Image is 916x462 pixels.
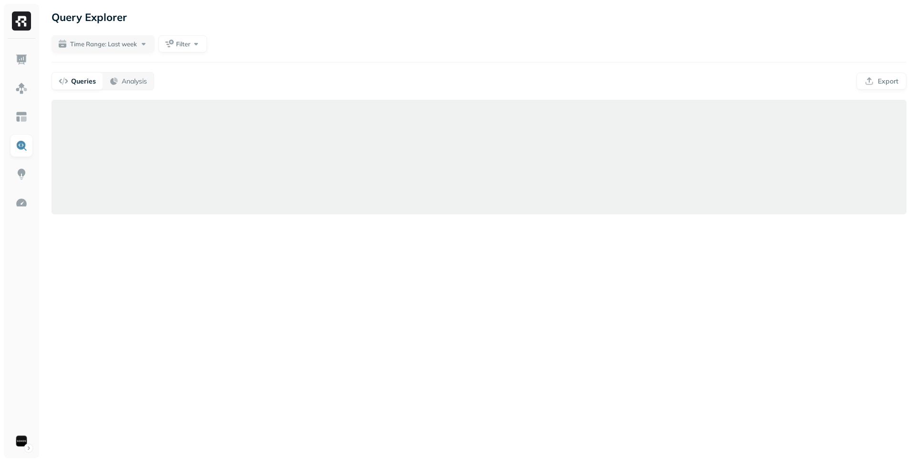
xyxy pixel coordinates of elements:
img: Ryft [12,11,31,31]
button: Export [856,73,906,90]
span: Time Range: Last week [70,40,137,49]
span: Filter [176,40,190,49]
img: Assets [15,82,28,94]
p: Analysis [122,77,147,86]
img: Asset Explorer [15,111,28,123]
img: Insights [15,168,28,180]
button: Filter [158,35,207,52]
p: Query Explorer [52,9,127,26]
img: Dashboard [15,53,28,66]
p: Queries [71,77,96,86]
img: Sonos [15,434,28,448]
img: Optimization [15,197,28,209]
img: Query Explorer [15,139,28,152]
button: Time Range: Last week [52,35,155,52]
